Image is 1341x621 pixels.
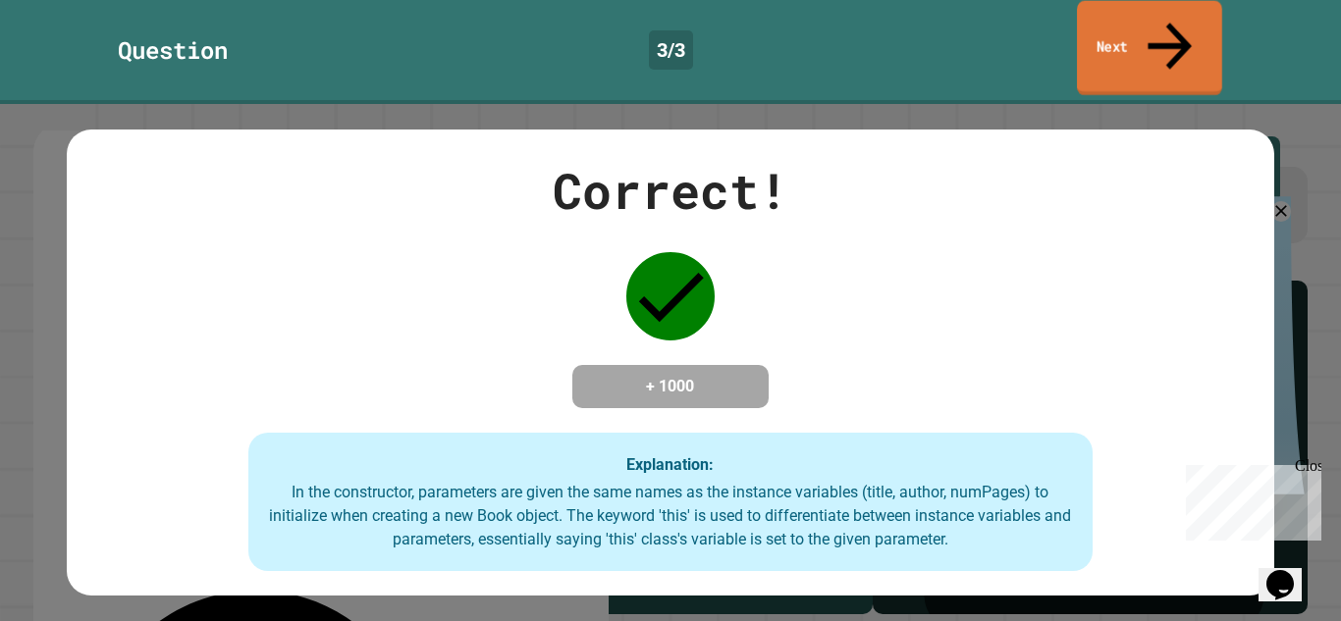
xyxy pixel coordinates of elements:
[649,30,693,70] div: 3 / 3
[268,481,1074,551] div: In the constructor, parameters are given the same names as the instance variables (title, author,...
[1077,1,1222,96] a: Next
[553,154,788,228] div: Correct!
[626,454,714,473] strong: Explanation:
[1178,457,1321,541] iframe: chat widget
[118,32,228,68] div: Question
[592,375,749,398] h4: + 1000
[1259,543,1321,601] iframe: chat widget
[8,8,135,125] div: Chat with us now!Close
